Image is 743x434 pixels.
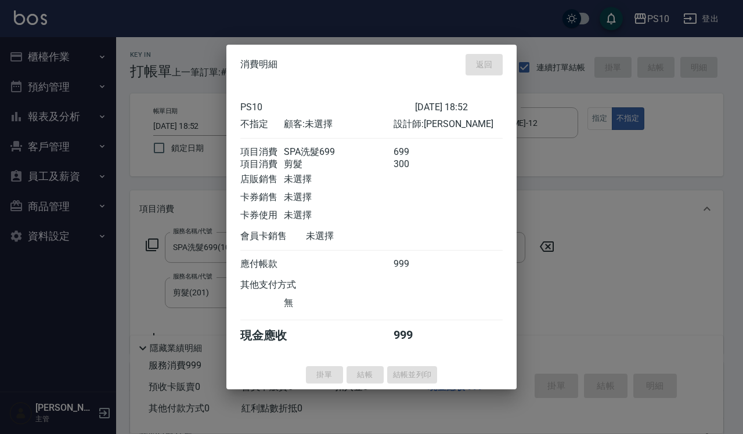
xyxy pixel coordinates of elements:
[240,279,328,291] div: 其他支付方式
[240,158,284,170] div: 項目消費
[240,209,284,221] div: 卡券使用
[240,118,284,130] div: 不指定
[284,191,393,203] div: 未選擇
[284,158,393,170] div: 剪髮
[394,146,437,158] div: 699
[284,146,393,158] div: SPA洗髮699
[240,173,284,185] div: 店販銷售
[284,173,393,185] div: 未選擇
[394,327,437,343] div: 999
[284,209,393,221] div: 未選擇
[240,230,306,242] div: 會員卡銷售
[240,258,284,270] div: 應付帳款
[240,327,306,343] div: 現金應收
[240,59,277,70] span: 消費明細
[240,146,284,158] div: 項目消費
[306,230,415,242] div: 未選擇
[415,101,503,112] div: [DATE] 18:52
[284,296,393,309] div: 無
[394,118,503,130] div: 設計師: [PERSON_NAME]
[284,118,393,130] div: 顧客: 未選擇
[394,258,437,270] div: 999
[240,101,415,112] div: PS10
[240,191,284,203] div: 卡券銷售
[394,158,437,170] div: 300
